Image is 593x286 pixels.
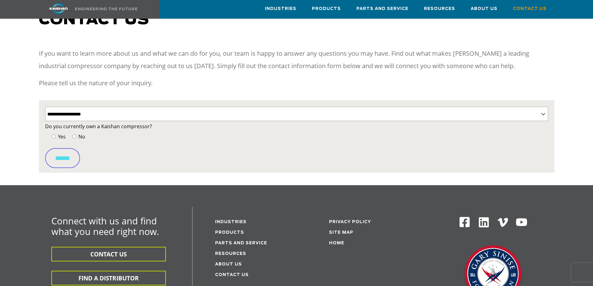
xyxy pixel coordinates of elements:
a: About Us [215,262,242,266]
a: Parts and service [215,241,267,245]
a: Products [312,0,341,17]
a: Home [329,241,344,245]
span: Contact Us [513,5,547,12]
span: About Us [471,5,497,12]
label: Do you currently own a Kaishan compressor? [45,122,548,131]
span: Yes [57,133,66,140]
p: Please tell us the nature of your inquiry. [39,77,554,89]
span: Contact us [39,12,149,27]
span: No [77,133,85,140]
a: Contact Us [513,0,547,17]
img: Youtube [515,216,528,228]
a: About Us [471,0,497,17]
a: Privacy Policy [329,220,371,224]
img: Facebook [459,216,470,228]
img: Linkedin [478,216,490,228]
a: Industries [215,220,247,224]
a: Site Map [329,231,353,235]
span: Connect with us and find what you need right now. [51,215,159,237]
span: Products [312,5,341,12]
form: Contact form [45,122,548,168]
a: Contact Us [215,273,249,277]
input: No [72,134,76,138]
a: Resources [215,252,246,256]
button: FIND A DISTRIBUTOR [51,271,166,285]
a: Industries [265,0,296,17]
span: Industries [265,5,296,12]
button: CONTACT US [51,247,166,261]
img: Engineering the future [75,7,137,10]
img: kaishan logo [35,3,82,14]
input: Yes [52,134,56,138]
a: Resources [424,0,455,17]
span: Resources [424,5,455,12]
a: Parts and Service [356,0,408,17]
img: Vimeo [497,218,508,227]
p: If you want to learn more about us and what we can do for you, our team is happy to answer any qu... [39,47,554,72]
span: Parts and Service [356,5,408,12]
a: Products [215,231,244,235]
